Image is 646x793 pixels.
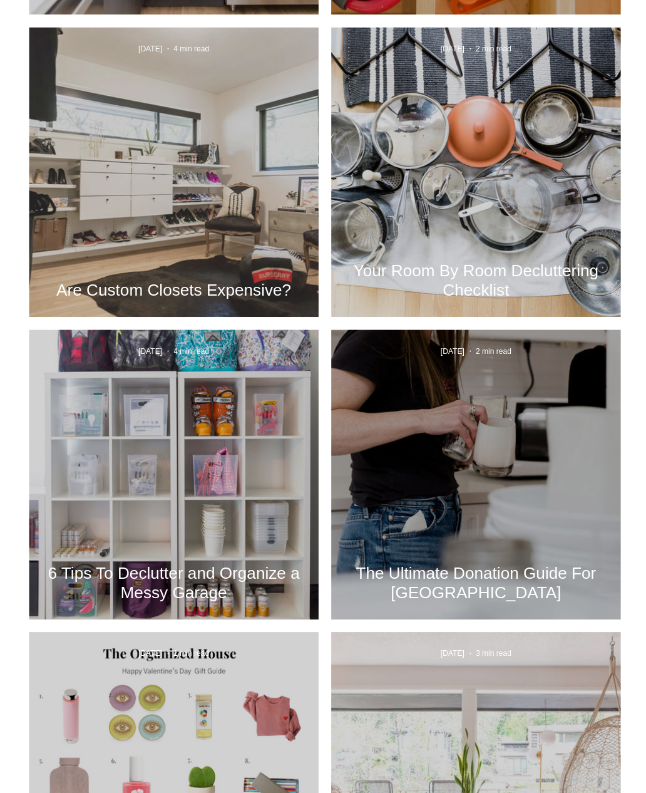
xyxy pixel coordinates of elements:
[438,646,462,655] span: Jan 17, 2023
[438,44,462,53] span: May 12, 2023
[173,44,208,53] span: 4 min read
[473,646,509,655] span: 3 min read
[48,560,298,599] a: 6 Tips To Declutter and Organize a Messy Garage
[173,646,208,655] span: 1 min read
[138,646,161,655] span: Feb 1, 2023
[173,345,208,354] span: 4 min read
[348,260,598,299] h2: Your Room By Room Decluttering Checklist
[473,345,509,354] span: 2 min read
[348,560,598,599] a: The Ultimate Donation Guide For [GEOGRAPHIC_DATA]
[138,44,161,53] span: Jun 20, 2023
[48,279,298,299] a: Are Custom Closets Expensive?
[473,44,509,53] span: 2 min read
[138,345,161,354] span: Apr 15, 2023
[438,345,462,354] span: Mar 8, 2023
[348,259,598,299] a: Your Room By Room Decluttering Checklist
